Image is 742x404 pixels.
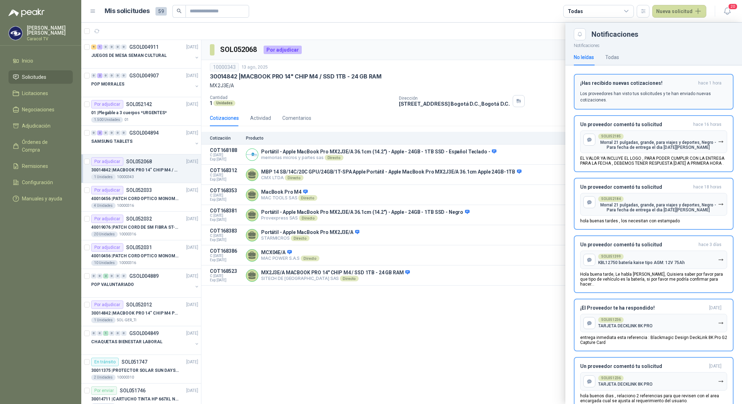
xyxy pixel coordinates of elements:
[22,195,62,203] span: Manuales y ayuda
[598,375,624,381] div: SOL051236
[574,53,594,61] div: No leídas
[574,178,734,230] button: Un proveedor comentó tu solicitudhace 18 horas SOL052184Morral 21 pulgadas, grande, para viajes y...
[580,80,695,86] h3: ¡Has recibido nuevas cotizaciones!
[598,203,718,212] p: Morral 21 pulgadas, grande, para viajes y deportes, Negro -Para fecha de entrega el dia [DATE][PE...
[598,317,624,323] div: SOL051236
[698,80,722,86] span: hace 1 hora
[580,305,706,311] h3: ¡El Proveedor te ha respondido!
[8,103,73,116] a: Negociaciones
[709,363,722,369] span: [DATE]
[721,5,734,18] button: 20
[709,305,722,311] span: [DATE]
[580,314,727,332] button: SOL051236TARJETA DECKLINK 8K PRO
[22,57,33,65] span: Inicio
[22,178,53,186] span: Configuración
[598,254,624,259] div: SOL051399
[580,122,690,128] h3: Un proveedor comentó tu solicitud
[105,6,150,16] h1: Mis solicitudes
[574,235,734,293] button: Un proveedor comentó tu solicitudhace 3 días SOL051399KBL12750 batería kaise tipo AGM: 12V 75AhHo...
[699,242,722,248] span: hace 3 días
[22,122,51,130] span: Adjudicación
[580,218,680,223] p: hola buenas tardes , los necesitan con estampado
[598,260,685,265] p: KBL12750 batería kaise tipo AGM: 12V 75Ah
[565,40,742,49] p: Notificaciones
[574,28,586,40] button: Close
[8,54,73,68] a: Inicio
[580,193,727,216] button: SOL052184Morral 21 pulgadas, grande, para viajes y deportes, Negro -Para fecha de entrega el dia ...
[22,89,48,97] span: Licitaciones
[574,115,734,172] button: Un proveedor comentó tu solicitudhace 16 horas SOL052185Morral 21 pulgadas, grande, para viajes y...
[728,3,738,10] span: 20
[9,27,22,40] img: Company Logo
[22,73,46,81] span: Solicitudes
[605,53,619,61] div: Todas
[8,119,73,133] a: Adjudicación
[177,8,182,13] span: search
[580,363,706,369] h3: Un proveedor comentó tu solicitud
[598,323,653,328] p: TARJETA DECKLINK 8K PRO
[8,135,73,157] a: Órdenes de Compra
[155,7,167,16] span: 59
[27,25,73,35] p: [PERSON_NAME] [PERSON_NAME]
[580,130,727,153] button: SOL052185Morral 21 pulgadas, grande, para viajes y deportes, Negro -Para fecha de entrega el dia ...
[598,140,718,150] p: Morral 21 pulgadas, grande, para viajes y deportes, Negro -Para fecha de entrega el dia [DATE][PE...
[8,176,73,189] a: Configuración
[693,122,722,128] span: hace 16 horas
[580,90,727,103] p: Los proveedores han visto tus solicitudes y te han enviado nuevas cotizaciones.
[22,138,66,154] span: Órdenes de Compra
[652,5,706,18] button: Nueva solicitud
[22,162,48,170] span: Remisiones
[568,7,583,15] div: Todas
[580,242,696,248] h3: Un proveedor comentó tu solicitud
[8,87,73,100] a: Licitaciones
[574,299,734,351] button: ¡El Proveedor te ha respondido![DATE] SOL051236TARJETA DECKLINK 8K PROentrega inmediata esta refe...
[598,134,624,139] div: SOL052185
[598,382,653,387] p: TARJETA DECKLINK 8K PRO
[8,70,73,84] a: Solicitudes
[580,372,727,391] button: SOL051236TARJETA DECKLINK 8K PRO
[580,184,690,190] h3: Un proveedor comentó tu solicitud
[22,106,54,113] span: Negociaciones
[693,184,722,190] span: hace 18 horas
[8,8,45,17] img: Logo peakr
[598,196,624,202] div: SOL052184
[580,272,727,287] p: Hola buena tarde, Le habla [PERSON_NAME], Quisiera saber por favor para que tipo de vehículo es l...
[27,37,73,41] p: Caracol TV
[591,31,734,38] div: Notificaciones
[580,335,727,345] p: entrega inmediata esta referencia : Blackmagic Design DeckLink 8K Pro G2 Capture Card
[580,156,727,166] p: EL VALOR YA INCLUYE EL LOGO , PARA PODER CUMPLIR CON LA ENTREGA PARA LA FECHA , DEBEMOS TENER RES...
[574,74,734,110] button: ¡Has recibido nuevas cotizaciones!hace 1 hora Los proveedores han visto tus solicitudes y te han ...
[8,192,73,205] a: Manuales y ayuda
[8,159,73,173] a: Remisiones
[580,393,727,403] p: hola buenos dias , relaciono 2 referencias para que revisen con el area encargada cual se ajusta ...
[580,251,727,269] button: SOL051399KBL12750 batería kaise tipo AGM: 12V 75Ah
